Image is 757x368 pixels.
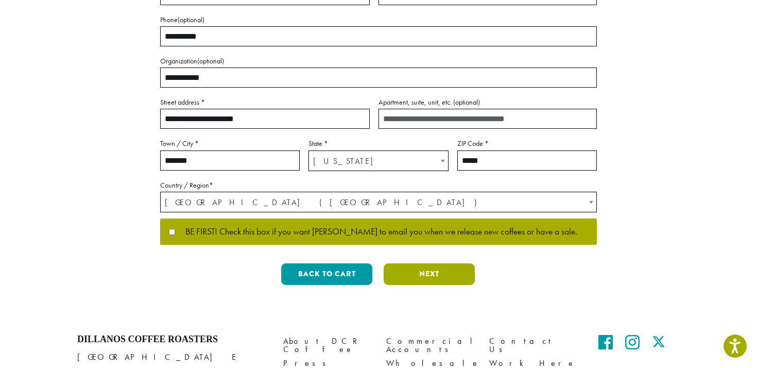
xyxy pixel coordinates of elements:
[160,137,300,150] label: Town / City
[308,150,448,171] span: State
[453,97,480,107] span: (optional)
[281,263,372,285] button: Back to cart
[489,334,577,356] a: Contact Us
[175,227,577,237] span: BE FIRST! Check this box if you want [PERSON_NAME] to email you when we release new coffees or ha...
[457,137,597,150] label: ZIP Code
[169,229,175,235] input: BE FIRST! Check this box if you want [PERSON_NAME] to email you when we release new coffees or ha...
[378,96,597,109] label: Apartment, suite, unit, etc.
[160,55,597,68] label: Organization
[308,137,448,150] label: State
[309,151,448,171] span: Washington
[160,96,370,109] label: Street address
[161,192,596,212] span: United States (US)
[197,56,224,65] span: (optional)
[178,15,204,24] span: (optional)
[160,192,597,212] span: Country / Region
[386,334,474,356] a: Commercial Accounts
[77,334,268,345] h4: Dillanos Coffee Roasters
[283,334,371,356] a: About DCR Coffee
[384,263,475,285] button: Next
